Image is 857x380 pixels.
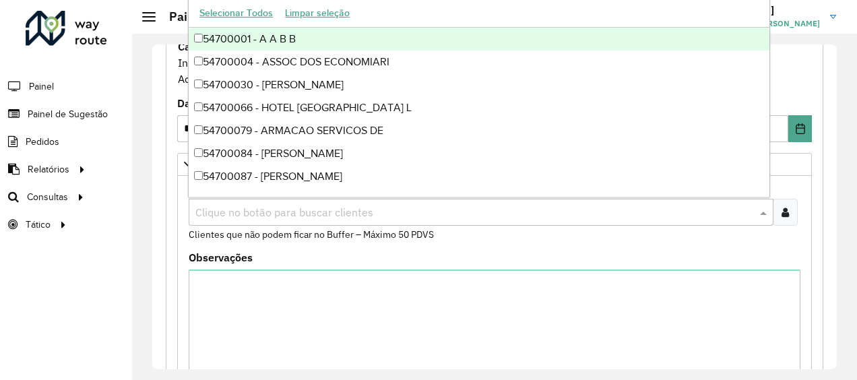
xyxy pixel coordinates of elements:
[193,3,279,24] button: Selecionar Todos
[189,228,434,241] small: Clientes que não podem ficar no Buffer – Máximo 50 PDVS
[189,73,769,96] div: 54700030 - [PERSON_NAME]
[189,249,253,265] label: Observações
[189,28,769,51] div: 54700001 - A A B B
[26,135,59,149] span: Pedidos
[178,40,400,53] strong: Cadastro Painel de sugestão de roteirização:
[26,218,51,232] span: Tático
[279,3,356,24] button: Limpar seleção
[27,190,68,204] span: Consultas
[28,162,69,177] span: Relatórios
[189,142,769,165] div: 54700084 - [PERSON_NAME]
[788,115,812,142] button: Choose Date
[177,95,300,111] label: Data de Vigência Inicial
[189,119,769,142] div: 54700079 - ARMACAO SERVICOS DE
[177,38,812,88] div: Informe a data de inicio, fim e preencha corretamente os campos abaixo. Ao final, você irá pré-vi...
[156,9,361,24] h2: Painel de Sugestão - Criar registro
[28,107,108,121] span: Painel de Sugestão
[189,188,769,211] div: 54700095 - [PERSON_NAME]
[189,165,769,188] div: 54700087 - [PERSON_NAME]
[189,96,769,119] div: 54700066 - HOTEL [GEOGRAPHIC_DATA] L
[29,80,54,94] span: Painel
[177,153,812,176] a: Priorizar Cliente - Não podem ficar no buffer
[189,51,769,73] div: 54700004 - ASSOC DOS ECONOMIARI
